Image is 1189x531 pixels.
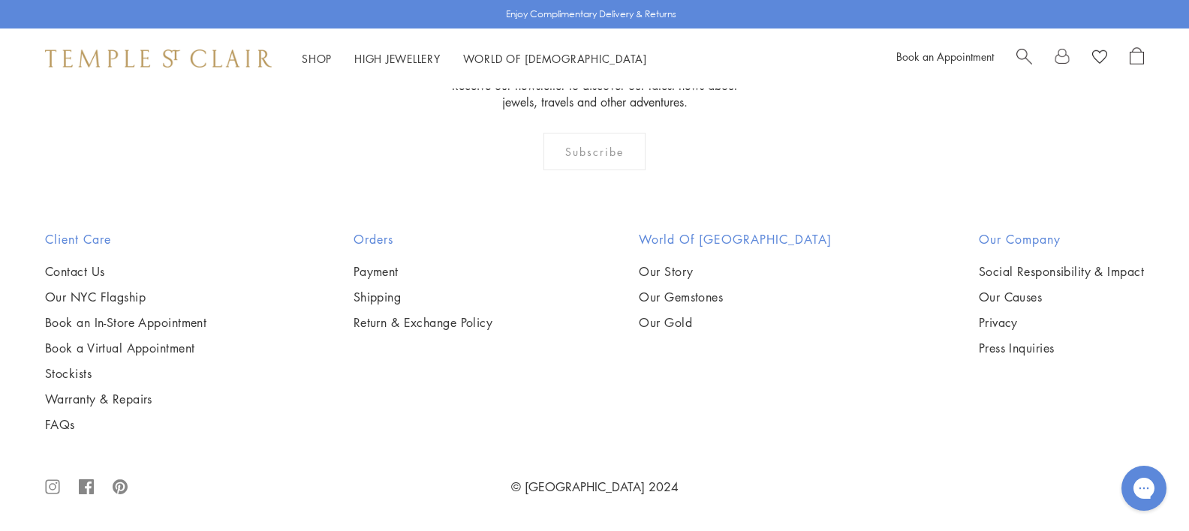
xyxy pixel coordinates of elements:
h2: Client Care [45,230,206,248]
h2: Orders [354,230,493,248]
a: Our Gold [639,314,832,331]
a: Return & Exchange Policy [354,314,493,331]
a: Book an In-Store Appointment [45,314,206,331]
a: Stockists [45,365,206,382]
a: FAQs [45,416,206,433]
a: Social Responsibility & Impact [979,263,1144,280]
a: Press Inquiries [979,340,1144,356]
a: Our NYC Flagship [45,289,206,305]
a: Our Gemstones [639,289,832,305]
div: Subscribe [543,133,646,170]
a: Book a Virtual Appointment [45,340,206,356]
a: Privacy [979,314,1144,331]
a: View Wishlist [1092,47,1107,70]
a: World of [DEMOGRAPHIC_DATA]World of [DEMOGRAPHIC_DATA] [463,51,647,66]
p: Enjoy Complimentary Delivery & Returns [506,7,676,22]
a: Our Causes [979,289,1144,305]
a: Book an Appointment [896,49,994,64]
img: Temple St. Clair [45,49,272,67]
a: ShopShop [302,51,332,66]
a: Payment [354,263,493,280]
nav: Main navigation [302,49,647,68]
h2: World of [GEOGRAPHIC_DATA] [639,230,832,248]
a: © [GEOGRAPHIC_DATA] 2024 [511,478,679,495]
iframe: Gorgias live chat messenger [1114,460,1174,516]
h2: Our Company [979,230,1144,248]
a: Search [1016,47,1032,70]
a: Our Story [639,263,832,280]
a: Warranty & Repairs [45,391,206,407]
a: Contact Us [45,263,206,280]
a: Shipping [354,289,493,305]
a: Open Shopping Bag [1130,47,1144,70]
p: Receive our newsletter to discover our latest news about jewels, travels and other adventures. [443,77,747,110]
a: High JewelleryHigh Jewellery [354,51,441,66]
